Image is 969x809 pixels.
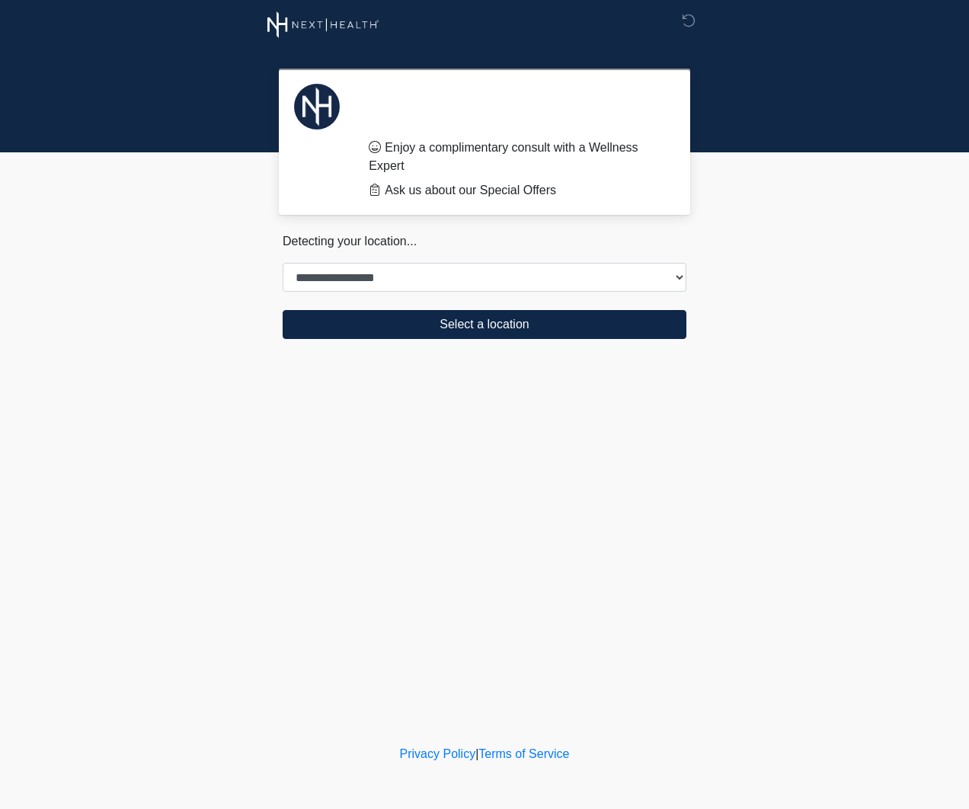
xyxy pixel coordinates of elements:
[267,11,379,38] img: Next Health Wellness Logo
[283,310,686,339] button: Select a location
[475,747,478,760] a: |
[369,139,664,175] li: Enjoy a complimentary consult with a Wellness Expert
[369,181,664,200] li: Ask us about our Special Offers
[400,747,476,760] a: Privacy Policy
[283,235,417,248] span: Detecting your location...
[478,747,569,760] a: Terms of Service
[294,84,340,130] img: Agent Avatar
